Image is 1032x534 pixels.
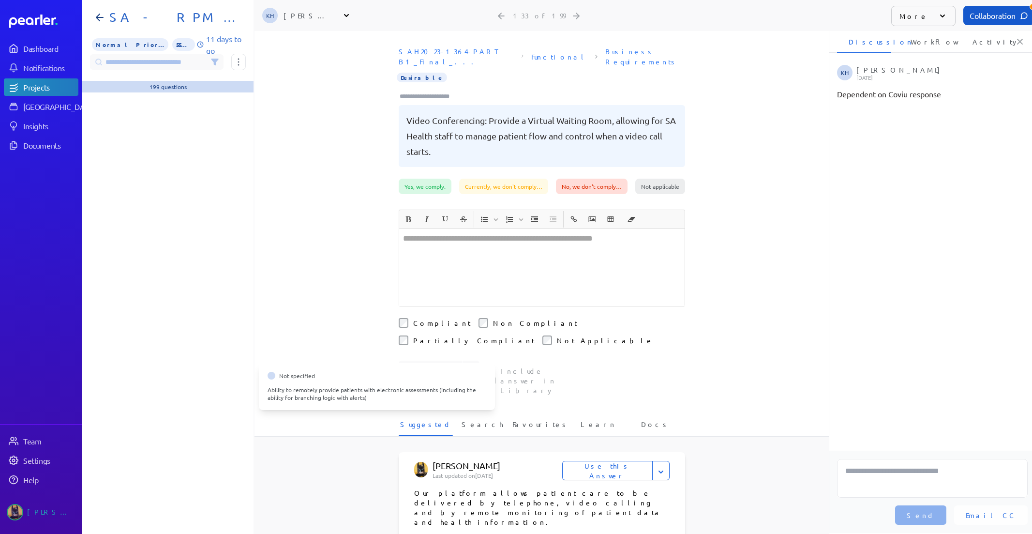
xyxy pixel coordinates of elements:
p: 11 days to go [206,33,246,56]
pre: Video Conferencing: Provide a Virtual Waiting Room, allowing for SA Health staff to manage patien... [406,113,677,159]
span: Insert table [602,211,619,228]
label: Compliant [413,318,471,328]
span: Search [462,419,503,435]
p: More [899,11,928,21]
button: Clear Formatting [623,211,640,228]
span: Send [907,510,935,520]
span: Insert Unordered List [476,211,500,228]
span: Learn [581,419,616,435]
li: Activity [961,30,1015,53]
label: This checkbox controls whether your answer will be included in the Answer Library for future use [500,366,583,395]
div: [PERSON_NAME] [856,65,1025,80]
span: Decrease Indent [544,211,562,228]
a: Dashboard [9,15,78,28]
li: Discussion [837,30,891,53]
div: Insights [23,121,77,131]
div: Notifications [23,63,77,73]
button: Insert Image [584,211,600,228]
button: Insert table [602,211,619,228]
button: Use this Answer [562,461,653,480]
a: Settings [4,452,78,469]
button: Italic [419,211,435,228]
span: Email CC [966,510,1016,520]
button: Underline [437,211,453,228]
span: Kaye Hocking [837,65,853,80]
span: Underline [436,211,454,228]
button: Bold [400,211,417,228]
p: [PERSON_NAME] [433,460,576,472]
p: [DATE] [856,75,1025,80]
a: Insights [4,117,78,135]
a: [GEOGRAPHIC_DATA] [4,98,78,115]
span: Favourites [512,419,569,435]
label: Partially Compliant [413,336,535,345]
a: Help [4,471,78,488]
label: Not Applicable [557,336,654,345]
div: 133 of 199 [513,11,566,20]
label: Non Compliant [493,318,577,328]
span: Docs [641,419,670,435]
div: Projects [23,82,77,92]
span: Sheet: Functional [527,48,591,66]
button: Expand [652,461,670,480]
div: Documents [23,140,77,150]
span: Document: SAH2023-1364-PART B1_Final_Alcidion response.xlsx [395,43,518,71]
div: Ability to remotely provide patients with electronic assessments (including the ability for branc... [268,386,486,401]
span: Insert link [565,211,583,228]
button: Strike through [455,211,472,228]
div: [GEOGRAPHIC_DATA] [23,102,95,111]
button: Email CC [954,505,1028,525]
div: Settings [23,456,77,465]
div: No, we don't comply… [556,179,628,194]
span: Importance Desirable [397,73,447,82]
a: Dashboard [4,40,78,57]
h1: SA - RPM - Part B1 [105,10,238,25]
div: Yes, we comply. [399,179,451,194]
button: Insert link [566,211,582,228]
span: Suggested [400,419,451,435]
div: Team [23,436,77,446]
div: Not applicable [635,179,685,194]
span: Insert Ordered List [501,211,525,228]
p: Last updated on [DATE] [433,472,562,479]
div: Dependent on Coviu response [837,88,1028,100]
button: Increase Indent [526,211,543,228]
a: Notifications [4,59,78,76]
li: Workflow [899,30,953,53]
span: Kaye Hocking [262,8,278,23]
a: Documents [4,137,78,154]
span: Increase Indent [526,211,543,228]
a: Tung Nguyen's photo[PERSON_NAME] [4,500,78,524]
a: Projects [4,78,78,96]
span: Not specified [279,372,315,380]
div: 199 questions [150,83,187,91]
img: Tung Nguyen [414,462,428,477]
div: [PERSON_NAME] [27,504,75,520]
p: Our platform allows patient care to be delivered by telephone, video calling and by remote monito... [414,488,670,527]
div: Help [23,475,77,485]
button: Send [895,505,946,525]
img: Tung Nguyen [7,504,23,520]
div: [PERSON_NAME] [284,11,332,20]
input: Type here to add tags [399,92,459,101]
div: Currently, we don't comply… [459,179,548,194]
a: Team [4,432,78,450]
div: Dashboard [23,44,77,53]
span: Priority [92,38,168,51]
span: Section: Business Requirements [601,43,688,71]
button: Insert Unordered List [476,211,493,228]
button: Insert Ordered List [501,211,518,228]
span: Italic [418,211,435,228]
span: 55% of Questions Completed [172,38,195,51]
